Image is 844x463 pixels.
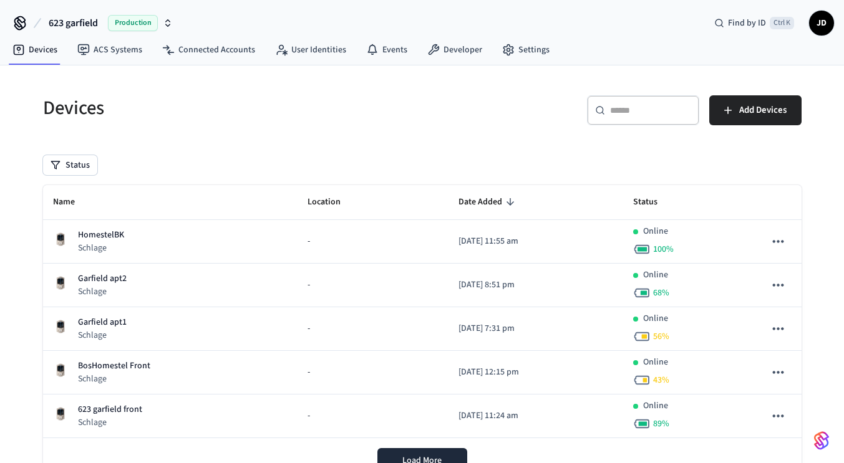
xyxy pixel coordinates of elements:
[728,17,766,29] span: Find by ID
[53,319,68,334] img: Schlage Sense Smart Deadbolt with Camelot Trim, Front
[458,409,614,422] p: [DATE] 11:24 am
[653,418,669,430] span: 89 %
[78,272,127,285] p: Garfield apt2
[458,322,614,335] p: [DATE] 7:31 pm
[739,102,787,118] span: Add Devices
[78,316,127,329] p: Garfield apt1
[643,356,668,369] p: Online
[308,366,310,379] span: -
[265,39,356,61] a: User Identities
[356,39,417,61] a: Events
[643,225,668,238] p: Online
[633,193,674,212] span: Status
[78,242,124,254] p: Schlage
[53,275,68,290] img: Schlage Sense Smart Deadbolt with Camelot Trim, Front
[810,12,833,34] span: JD
[458,366,614,379] p: [DATE] 12:15 pm
[67,39,152,61] a: ACS Systems
[709,95,802,125] button: Add Devices
[492,39,560,61] a: Settings
[53,363,68,378] img: Schlage Sense Smart Deadbolt with Camelot Trim, Front
[78,229,124,242] p: HomestelBK
[53,406,68,421] img: Schlage Sense Smart Deadbolt with Camelot Trim, Front
[704,12,804,34] div: Find by IDCtrl K
[78,329,127,341] p: Schlage
[2,39,67,61] a: Devices
[653,330,669,343] span: 56 %
[653,287,669,299] span: 68 %
[78,416,142,429] p: Schlage
[78,373,150,385] p: Schlage
[814,431,829,451] img: SeamLogoGradient.69752ec5.svg
[809,11,834,36] button: JD
[43,155,97,175] button: Status
[643,269,668,282] p: Online
[643,312,668,325] p: Online
[417,39,492,61] a: Developer
[308,322,310,335] span: -
[49,16,98,31] span: 623 garfield
[43,95,415,121] h5: Devices
[108,15,158,31] span: Production
[653,374,669,386] span: 43 %
[78,403,142,416] p: 623 garfield front
[78,360,150,373] p: BosHomestel Front
[53,193,91,212] span: Name
[308,235,310,248] span: -
[458,279,614,292] p: [DATE] 8:51 pm
[308,409,310,422] span: -
[308,193,357,212] span: Location
[152,39,265,61] a: Connected Accounts
[643,399,668,413] p: Online
[308,279,310,292] span: -
[653,243,674,255] span: 100 %
[770,17,794,29] span: Ctrl K
[78,285,127,298] p: Schlage
[458,235,614,248] p: [DATE] 11:55 am
[458,193,518,212] span: Date Added
[43,185,802,438] table: sticky table
[53,232,68,247] img: Schlage Sense Smart Deadbolt with Camelot Trim, Front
